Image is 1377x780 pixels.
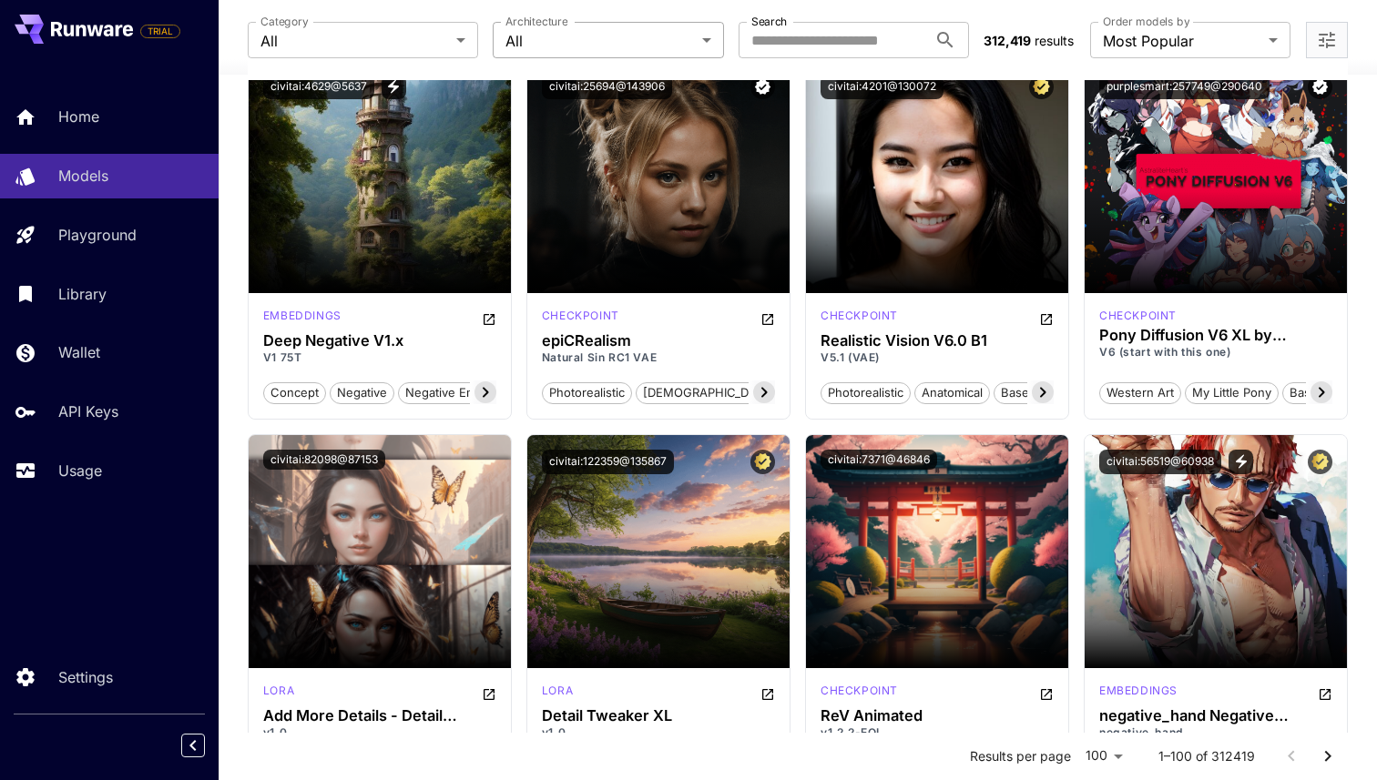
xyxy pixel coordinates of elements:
[1100,384,1180,402] span: western art
[760,308,775,329] button: Open in CivitAI
[1099,724,1332,741] p: negative_hand
[1283,384,1363,402] span: base model
[1099,683,1178,699] p: embeddings
[1078,743,1129,769] div: 100
[263,450,385,470] button: civitai:82098@87153
[821,75,943,99] button: civitai:4201@130072
[1158,747,1255,765] p: 1–100 of 312419
[1099,308,1177,324] div: Pony
[994,380,1076,404] button: base model
[263,308,342,324] p: embeddings
[542,450,674,474] button: civitai:122359@135867
[58,341,100,363] p: Wallet
[821,349,1054,366] p: V5.1 (VAE)
[58,283,107,305] p: Library
[195,729,219,762] div: Collapse sidebar
[331,384,393,402] span: negative
[1185,380,1279,404] button: my little pony
[263,75,374,99] button: civitai:4629@5637
[260,14,309,29] label: Category
[141,25,179,38] span: TRIAL
[750,450,775,474] button: Certified Model – Vetted for best performance and includes a commercial license.
[505,30,694,52] span: All
[1039,683,1054,704] button: Open in CivitAI
[821,332,1054,349] h3: Realistic Vision V6.0 B1
[1308,450,1332,474] button: Certified Model – Vetted for best performance and includes a commercial license.
[821,384,910,402] span: photorealistic
[542,683,573,699] p: lora
[181,734,205,757] button: Collapse sidebar
[1099,707,1332,724] h3: negative_hand Negative Embedding
[263,707,496,724] h3: Add More Details - Detail Enhancer / Tweaker (细节调整) LoRA
[263,683,294,699] p: lora
[970,747,1071,765] p: Results per page
[1099,327,1332,344] h3: Pony Diffusion V6 XL by PurpleSmart
[542,349,775,366] p: Natural Sin RC1 VAE
[994,384,1075,402] span: base model
[58,165,108,187] p: Models
[482,683,496,704] button: Open in CivitAI
[542,308,619,329] div: SD 1.5
[1099,75,1270,99] button: purplesmart:257749@290640
[140,20,180,42] span: Add your payment card to enable full platform functionality.
[1099,380,1181,404] button: western art
[542,332,775,349] h3: epiCRealism
[984,33,1031,48] span: 312,419
[382,75,406,99] button: View trigger words
[1099,344,1332,360] p: V6 (start with this one)
[1035,33,1074,48] span: results
[264,384,325,402] span: concept
[58,400,118,422] p: API Keys
[1308,75,1332,99] button: Verified working
[1103,14,1189,29] label: Order models by
[263,380,326,404] button: concept
[543,384,631,402] span: photorealistic
[751,14,787,29] label: Search
[1310,738,1346,775] button: Go to next page
[263,349,496,366] p: V1 75T
[58,666,113,688] p: Settings
[1318,683,1332,704] button: Open in CivitAI
[542,75,672,99] button: civitai:25694@143906
[263,308,342,329] div: SD 1.5
[1229,450,1253,474] button: View trigger words
[263,332,496,349] h3: Deep Negative V1.x
[542,724,775,741] p: v1.0
[263,724,496,741] p: v1.0
[1039,308,1054,329] button: Open in CivitAI
[542,683,573,704] div: SDXL 1.0
[750,75,775,99] button: Verified working
[263,683,294,704] div: SD 1.5
[1282,380,1364,404] button: base model
[505,14,567,29] label: Architecture
[821,707,1054,724] h3: ReV Animated
[58,106,99,127] p: Home
[1316,29,1338,52] button: Open more filters
[637,384,781,402] span: [DEMOGRAPHIC_DATA]
[1029,75,1054,99] button: Certified Model – Vetted for best performance and includes a commercial license.
[821,683,898,704] div: SD 1.5
[821,308,898,324] p: checkpoint
[260,30,449,52] span: All
[914,380,990,404] button: anatomical
[821,308,898,329] div: SD 1.5
[542,707,775,724] h3: Detail Tweaker XL
[58,460,102,481] p: Usage
[1099,308,1177,324] p: checkpoint
[58,224,137,246] p: Playground
[821,380,911,404] button: photorealistic
[1186,384,1278,402] span: my little pony
[636,380,782,404] button: [DEMOGRAPHIC_DATA]
[821,683,898,699] p: checkpoint
[821,724,1054,741] p: v1.2.2-EOL
[821,450,937,470] button: civitai:7371@46846
[760,683,775,704] button: Open in CivitAI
